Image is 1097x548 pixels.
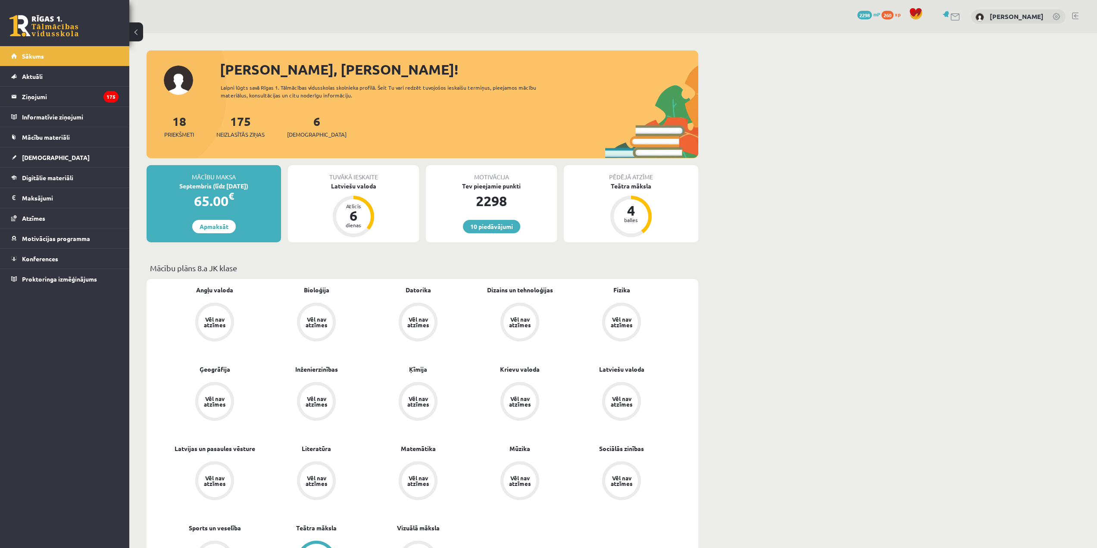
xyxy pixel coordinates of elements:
[200,365,230,374] a: Ģeogrāfija
[509,444,530,453] a: Mūzika
[304,316,328,328] div: Vēl nav atzīmes
[304,475,328,486] div: Vēl nav atzīmes
[147,191,281,211] div: 65.00
[609,316,634,328] div: Vēl nav atzīmes
[147,165,281,182] div: Mācību maksa
[508,316,532,328] div: Vēl nav atzīmes
[288,165,419,182] div: Tuvākā ieskaite
[426,182,557,191] div: Tev pieejamie punkti
[426,191,557,211] div: 2298
[11,66,119,86] a: Aktuāli
[150,262,695,274] p: Mācību plāns 8.a JK klase
[426,165,557,182] div: Motivācija
[599,444,644,453] a: Sociālās zinības
[613,285,630,294] a: Fizika
[164,303,266,343] a: Vēl nav atzīmes
[571,382,672,423] a: Vēl nav atzīmes
[221,84,552,99] div: Laipni lūgts savā Rīgas 1. Tālmācības vidusskolas skolnieka profilā. Šeit Tu vari redzēt tuvojošo...
[22,188,119,208] legend: Maksājumi
[22,72,43,80] span: Aktuāli
[266,461,367,502] a: Vēl nav atzīmes
[508,475,532,486] div: Vēl nav atzīmes
[571,461,672,502] a: Vēl nav atzīmes
[164,461,266,502] a: Vēl nav atzīmes
[857,11,880,18] a: 2298 mP
[618,217,644,222] div: balles
[564,182,698,191] div: Teātra māksla
[469,461,571,502] a: Vēl nav atzīmes
[302,444,331,453] a: Literatūra
[406,396,430,407] div: Vēl nav atzīmes
[216,113,265,139] a: 175Neizlasītās ziņas
[881,11,894,19] span: 260
[397,523,440,532] a: Vizuālā māksla
[895,11,900,18] span: xp
[266,303,367,343] a: Vēl nav atzīmes
[857,11,872,19] span: 2298
[9,15,78,37] a: Rīgas 1. Tālmācības vidusskola
[22,174,73,182] span: Digitālie materiāli
[304,396,328,407] div: Vēl nav atzīmes
[203,475,227,486] div: Vēl nav atzīmes
[341,222,366,228] div: dienas
[11,188,119,208] a: Maksājumi
[564,165,698,182] div: Pēdējā atzīme
[22,275,97,283] span: Proktoringa izmēģinājums
[469,303,571,343] a: Vēl nav atzīmes
[296,523,337,532] a: Teātra māksla
[164,113,194,139] a: 18Priekšmeti
[487,285,553,294] a: Dizains un tehnoloģijas
[367,461,469,502] a: Vēl nav atzīmes
[11,168,119,188] a: Digitālie materiāli
[571,303,672,343] a: Vēl nav atzīmes
[609,396,634,407] div: Vēl nav atzīmes
[367,382,469,423] a: Vēl nav atzīmes
[288,182,419,191] div: Latviešu valoda
[11,87,119,106] a: Ziņojumi175
[22,235,90,242] span: Motivācijas programma
[220,59,698,80] div: [PERSON_NAME], [PERSON_NAME]!
[463,220,520,233] a: 10 piedāvājumi
[500,365,540,374] a: Krievu valoda
[147,182,281,191] div: Septembris (līdz [DATE])
[564,182,698,238] a: Teātra māksla 4 balles
[22,153,90,161] span: [DEMOGRAPHIC_DATA]
[406,475,430,486] div: Vēl nav atzīmes
[873,11,880,18] span: mP
[22,52,44,60] span: Sākums
[406,285,431,294] a: Datorika
[11,147,119,167] a: [DEMOGRAPHIC_DATA]
[609,475,634,486] div: Vēl nav atzīmes
[175,444,255,453] a: Latvijas un pasaules vēsture
[409,365,427,374] a: Ķīmija
[11,249,119,269] a: Konferences
[287,130,347,139] span: [DEMOGRAPHIC_DATA]
[599,365,644,374] a: Latviešu valoda
[288,182,419,238] a: Latviešu valoda Atlicis 6 dienas
[192,220,236,233] a: Apmaksāt
[11,46,119,66] a: Sākums
[189,523,241,532] a: Sports un veselība
[22,87,119,106] legend: Ziņojumi
[11,107,119,127] a: Informatīvie ziņojumi
[287,113,347,139] a: 6[DEMOGRAPHIC_DATA]
[103,91,119,103] i: 175
[341,209,366,222] div: 6
[11,229,119,248] a: Motivācijas programma
[618,204,644,217] div: 4
[401,444,436,453] a: Matemātika
[266,382,367,423] a: Vēl nav atzīmes
[164,130,194,139] span: Priekšmeti
[367,303,469,343] a: Vēl nav atzīmes
[228,190,234,202] span: €
[216,130,265,139] span: Neizlasītās ziņas
[508,396,532,407] div: Vēl nav atzīmes
[22,107,119,127] legend: Informatīvie ziņojumi
[990,12,1044,21] a: [PERSON_NAME]
[304,285,329,294] a: Bioloģija
[22,255,58,263] span: Konferences
[469,382,571,423] a: Vēl nav atzīmes
[203,396,227,407] div: Vēl nav atzīmes
[203,316,227,328] div: Vēl nav atzīmes
[11,127,119,147] a: Mācību materiāli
